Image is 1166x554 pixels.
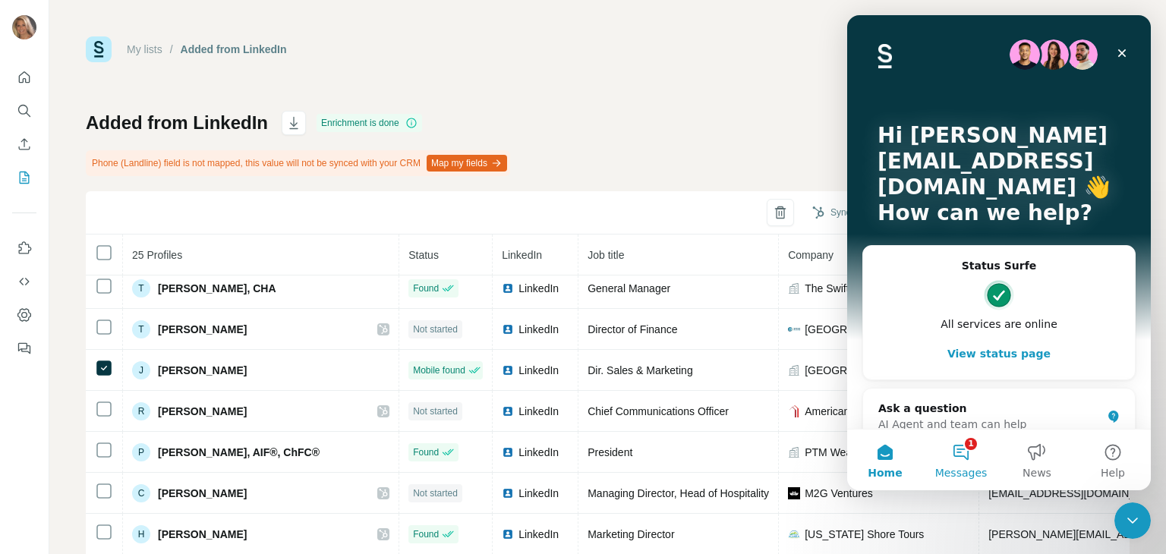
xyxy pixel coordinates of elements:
[588,282,670,294] span: General Manager
[413,527,439,541] span: Found
[132,443,150,461] div: P
[158,486,247,501] span: [PERSON_NAME]
[413,323,458,336] span: Not started
[170,42,173,57] li: /
[805,363,915,378] span: [GEOGRAPHIC_DATA]
[408,249,439,261] span: Status
[413,364,465,377] span: Mobile found
[588,528,674,540] span: Marketing Director
[158,404,247,419] span: [PERSON_NAME]
[805,486,873,501] span: M2G Ventures
[413,486,458,500] span: Not started
[588,405,729,417] span: Chief Communications Officer
[805,404,969,419] span: American Hotel & Lodging Association
[86,36,112,62] img: Surfe Logo
[132,249,182,261] span: 25 Profiles
[788,528,800,540] img: company-logo
[427,155,507,172] button: Map my fields
[502,528,514,540] img: LinkedIn logo
[12,131,36,158] button: Enrich CSV
[12,164,36,191] button: My lists
[158,527,247,542] span: [PERSON_NAME]
[502,364,514,376] img: LinkedIn logo
[588,249,624,261] span: Job title
[502,487,514,499] img: LinkedIn logo
[502,249,542,261] span: LinkedIn
[158,322,247,337] span: [PERSON_NAME]
[802,201,923,224] button: Sync to HubSpot (1)
[805,281,875,296] span: The Swiftwater
[181,42,287,57] div: Added from LinkedIn
[805,322,915,337] span: [GEOGRAPHIC_DATA]
[518,527,559,542] span: LinkedIn
[588,364,693,376] span: Dir. Sales & Marketing
[788,487,800,499] img: company-logo
[788,405,800,417] img: company-logo
[805,527,924,542] span: [US_STATE] Shore Tours
[132,484,150,502] div: C
[518,363,559,378] span: LinkedIn
[132,279,150,297] div: T
[502,323,514,335] img: LinkedIn logo
[12,301,36,329] button: Dashboard
[518,486,559,501] span: LinkedIn
[588,487,769,499] span: Managing Director, Head of Hospitality
[12,235,36,262] button: Use Surfe on LinkedIn
[12,64,36,91] button: Quick start
[86,150,510,176] div: Phone (Landline) field is not mapped, this value will not be synced with your CRM
[502,405,514,417] img: LinkedIn logo
[788,249,834,261] span: Company
[518,445,559,460] span: LinkedIn
[127,43,162,55] a: My lists
[847,15,1151,490] iframe: Intercom live chat
[413,404,458,418] span: Not started
[86,111,268,135] h1: Added from LinkedIn
[132,525,150,543] div: H
[132,402,150,420] div: R
[518,404,559,419] span: LinkedIn
[1114,502,1151,539] iframe: Intercom live chat
[12,335,36,362] button: Feedback
[588,446,632,458] span: President
[413,282,439,295] span: Found
[132,361,150,379] div: J
[158,281,276,296] span: [PERSON_NAME], CHA
[12,268,36,295] button: Use Surfe API
[158,445,320,460] span: [PERSON_NAME], AIF®, ChFC®
[132,320,150,338] div: T
[502,282,514,294] img: LinkedIn logo
[12,15,36,39] img: Avatar
[805,445,953,460] span: PTM Wealth Management, LLC
[588,323,677,335] span: Director of Finance
[518,281,559,296] span: LinkedIn
[158,363,247,378] span: [PERSON_NAME]
[502,446,514,458] img: LinkedIn logo
[317,114,422,132] div: Enrichment is done
[12,97,36,124] button: Search
[518,322,559,337] span: LinkedIn
[788,323,800,335] img: company-logo
[413,445,439,459] span: Found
